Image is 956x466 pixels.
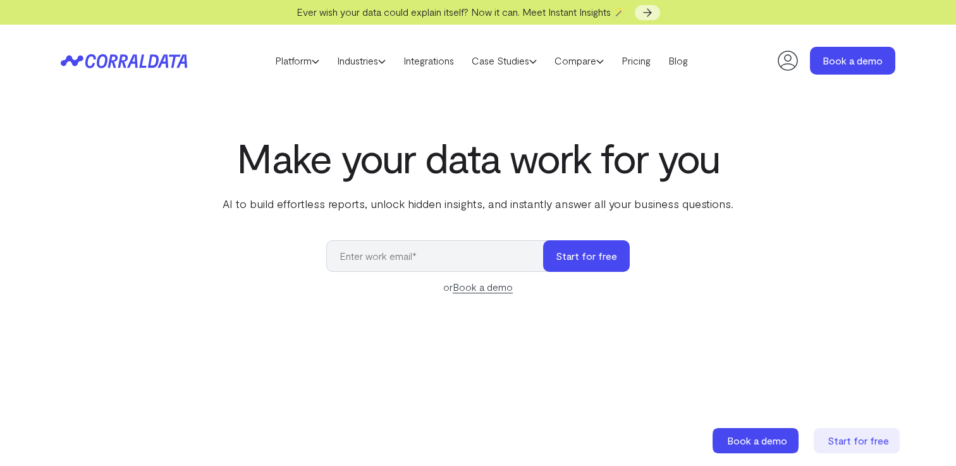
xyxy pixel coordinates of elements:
[543,240,630,272] button: Start for free
[326,279,630,295] div: or
[395,51,463,70] a: Integrations
[828,434,889,446] span: Start for free
[546,51,613,70] a: Compare
[326,240,556,272] input: Enter work email*
[659,51,697,70] a: Blog
[463,51,546,70] a: Case Studies
[713,428,801,453] a: Book a demo
[814,428,902,453] a: Start for free
[328,51,395,70] a: Industries
[220,195,736,212] p: AI to build effortless reports, unlock hidden insights, and instantly answer all your business qu...
[453,281,513,293] a: Book a demo
[220,135,736,180] h1: Make your data work for you
[810,47,895,75] a: Book a demo
[266,51,328,70] a: Platform
[297,6,626,18] span: Ever wish your data could explain itself? Now it can. Meet Instant Insights 🪄
[613,51,659,70] a: Pricing
[727,434,787,446] span: Book a demo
